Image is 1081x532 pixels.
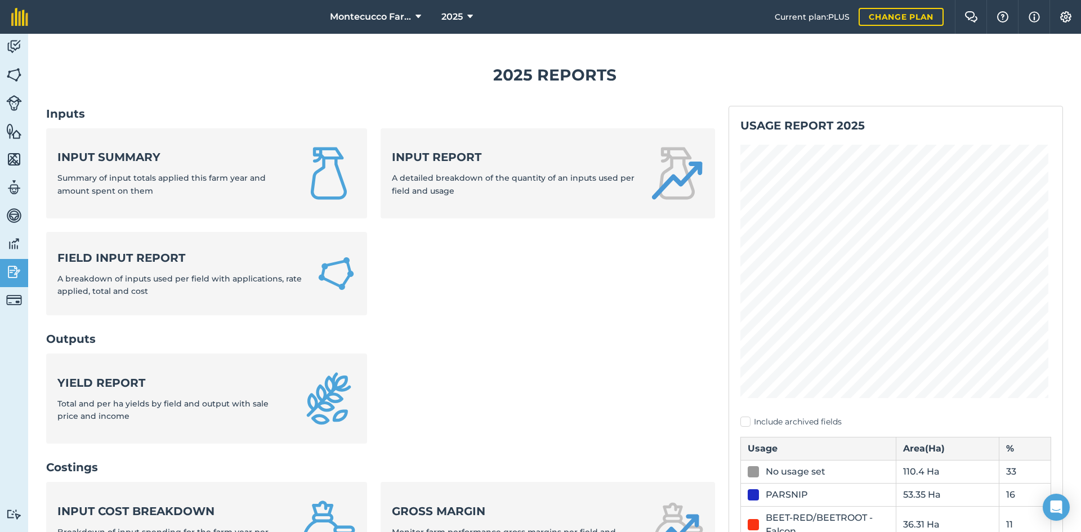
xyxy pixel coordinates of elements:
a: Input reportA detailed breakdown of the quantity of an inputs used per field and usage [381,128,715,218]
img: Yield report [302,372,356,426]
span: Montecucco Farms [330,10,411,24]
td: 110.4 Ha [896,460,999,483]
span: A breakdown of inputs used per field with applications, rate applied, total and cost [57,274,302,296]
img: svg+xml;base64,PD94bWwgdmVyc2lvbj0iMS4wIiBlbmNvZGluZz0idXRmLTgiPz4KPCEtLSBHZW5lcmF0b3I6IEFkb2JlIE... [6,179,22,196]
span: Total and per ha yields by field and output with sale price and income [57,399,269,421]
img: svg+xml;base64,PD94bWwgdmVyc2lvbj0iMS4wIiBlbmNvZGluZz0idXRmLTgiPz4KPCEtLSBHZW5lcmF0b3I6IEFkb2JlIE... [6,509,22,520]
strong: Input report [392,149,636,165]
strong: Input cost breakdown [57,503,288,519]
th: Area ( Ha ) [896,437,999,460]
img: svg+xml;base64,PD94bWwgdmVyc2lvbj0iMS4wIiBlbmNvZGluZz0idXRmLTgiPz4KPCEtLSBHZW5lcmF0b3I6IEFkb2JlIE... [6,38,22,55]
strong: Input summary [57,149,288,165]
img: A cog icon [1059,11,1073,23]
td: 33 [999,460,1051,483]
td: 53.35 Ha [896,483,999,506]
strong: Gross margin [392,503,636,519]
img: A question mark icon [996,11,1009,23]
h2: Inputs [46,106,715,122]
img: Two speech bubbles overlapping with the left bubble in the forefront [964,11,978,23]
td: 16 [999,483,1051,506]
img: Input report [650,146,704,200]
img: svg+xml;base64,PD94bWwgdmVyc2lvbj0iMS4wIiBlbmNvZGluZz0idXRmLTgiPz4KPCEtLSBHZW5lcmF0b3I6IEFkb2JlIE... [6,207,22,224]
th: % [999,437,1051,460]
strong: Field Input Report [57,250,303,266]
img: svg+xml;base64,PHN2ZyB4bWxucz0iaHR0cDovL3d3dy53My5vcmcvMjAwMC9zdmciIHdpZHRoPSIxNyIgaGVpZ2h0PSIxNy... [1029,10,1040,24]
img: svg+xml;base64,PHN2ZyB4bWxucz0iaHR0cDovL3d3dy53My5vcmcvMjAwMC9zdmciIHdpZHRoPSI1NiIgaGVpZ2h0PSI2MC... [6,123,22,140]
h2: Usage report 2025 [740,118,1051,133]
a: Change plan [859,8,944,26]
span: 2025 [441,10,463,24]
img: Field Input Report [316,253,356,295]
img: svg+xml;base64,PD94bWwgdmVyc2lvbj0iMS4wIiBlbmNvZGluZz0idXRmLTgiPz4KPCEtLSBHZW5lcmF0b3I6IEFkb2JlIE... [6,95,22,111]
strong: Yield report [57,375,288,391]
div: No usage set [766,465,825,479]
img: fieldmargin Logo [11,8,28,26]
div: PARSNIP [766,488,808,502]
th: Usage [741,437,896,460]
span: Summary of input totals applied this farm year and amount spent on them [57,173,266,195]
a: Input summarySummary of input totals applied this farm year and amount spent on them [46,128,367,218]
img: svg+xml;base64,PD94bWwgdmVyc2lvbj0iMS4wIiBlbmNvZGluZz0idXRmLTgiPz4KPCEtLSBHZW5lcmF0b3I6IEFkb2JlIE... [6,235,22,252]
h2: Costings [46,459,715,475]
label: Include archived fields [740,416,1051,428]
div: Open Intercom Messenger [1043,494,1070,521]
img: Input summary [302,146,356,200]
img: svg+xml;base64,PHN2ZyB4bWxucz0iaHR0cDovL3d3dy53My5vcmcvMjAwMC9zdmciIHdpZHRoPSI1NiIgaGVpZ2h0PSI2MC... [6,151,22,168]
img: svg+xml;base64,PHN2ZyB4bWxucz0iaHR0cDovL3d3dy53My5vcmcvMjAwMC9zdmciIHdpZHRoPSI1NiIgaGVpZ2h0PSI2MC... [6,66,22,83]
a: Field Input ReportA breakdown of inputs used per field with applications, rate applied, total and... [46,232,367,316]
h1: 2025 Reports [46,62,1063,88]
span: Current plan : PLUS [775,11,850,23]
h2: Outputs [46,331,715,347]
a: Yield reportTotal and per ha yields by field and output with sale price and income [46,354,367,444]
img: svg+xml;base64,PD94bWwgdmVyc2lvbj0iMS4wIiBlbmNvZGluZz0idXRmLTgiPz4KPCEtLSBHZW5lcmF0b3I6IEFkb2JlIE... [6,292,22,308]
span: A detailed breakdown of the quantity of an inputs used per field and usage [392,173,635,195]
img: svg+xml;base64,PD94bWwgdmVyc2lvbj0iMS4wIiBlbmNvZGluZz0idXRmLTgiPz4KPCEtLSBHZW5lcmF0b3I6IEFkb2JlIE... [6,263,22,280]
